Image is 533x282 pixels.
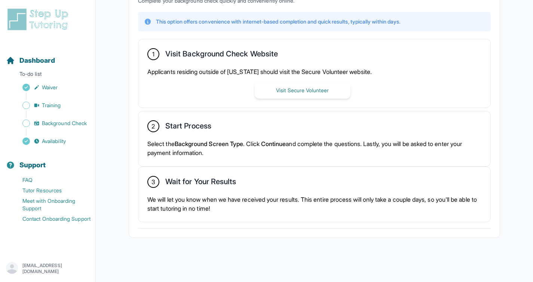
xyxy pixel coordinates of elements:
p: This option offers convenience with internet-based completion and quick results, typically within... [156,18,400,25]
a: Contact Onboarding Support [6,214,95,224]
span: 1 [152,50,154,59]
a: Tutor Resources [6,185,95,196]
h2: Visit Background Check Website [165,49,278,61]
span: 3 [151,177,155,186]
h2: Wait for Your Results [165,177,236,189]
a: Availability [6,136,95,146]
span: Support [19,160,46,170]
img: logo [6,7,73,31]
button: Support [3,148,92,173]
a: Training [6,100,95,111]
span: Training [42,102,61,109]
button: [EMAIL_ADDRESS][DOMAIN_NAME] [6,262,89,275]
span: Background Check [42,120,87,127]
span: Background Screen Type [175,140,243,148]
p: Applicants residing outside of [US_STATE] should visit the Secure Volunteer website. [147,67,481,76]
button: Dashboard [3,43,92,69]
a: FAQ [6,175,95,185]
h2: Start Process [165,121,211,133]
span: Dashboard [19,55,55,66]
button: Visit Secure Volunteer [255,82,350,99]
p: We will let you know when we have received your results. This entire process will only take a cou... [147,195,481,213]
a: Dashboard [6,55,55,66]
span: 2 [151,122,155,131]
p: Select the . Click and complete the questions. Lastly, you will be asked to enter your payment in... [147,139,481,157]
p: To-do list [3,70,92,81]
span: Continue [261,140,286,148]
p: [EMAIL_ADDRESS][DOMAIN_NAME] [22,263,89,275]
a: Background Check [6,118,95,128]
a: Waiver [6,82,95,93]
a: Meet with Onboarding Support [6,196,95,214]
span: Availability [42,137,66,145]
a: Visit Secure Volunteer [255,86,350,94]
span: Waiver [42,84,58,91]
